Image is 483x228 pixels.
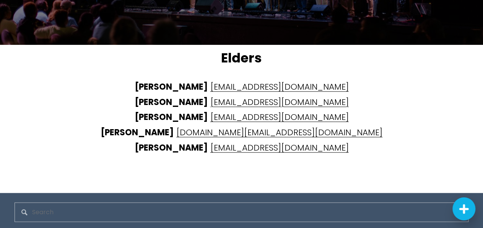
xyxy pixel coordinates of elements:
strong: [PERSON_NAME] [101,126,174,138]
strong: [PERSON_NAME] [135,96,208,108]
a: [DOMAIN_NAME][EMAIL_ADDRESS][DOMAIN_NAME] [176,126,382,138]
strong: [PERSON_NAME] [135,81,208,93]
input: Search [15,202,468,222]
strong: Elders [221,49,262,67]
a: [EMAIL_ADDRESS][DOMAIN_NAME] [210,96,349,108]
a: [EMAIL_ADDRESS][DOMAIN_NAME] [210,111,349,123]
strong: [PERSON_NAME] [135,142,208,154]
strong: [PERSON_NAME] [135,111,208,123]
a: [EMAIL_ADDRESS][DOMAIN_NAME] [210,142,349,154]
a: [EMAIL_ADDRESS][DOMAIN_NAME] [210,81,349,93]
